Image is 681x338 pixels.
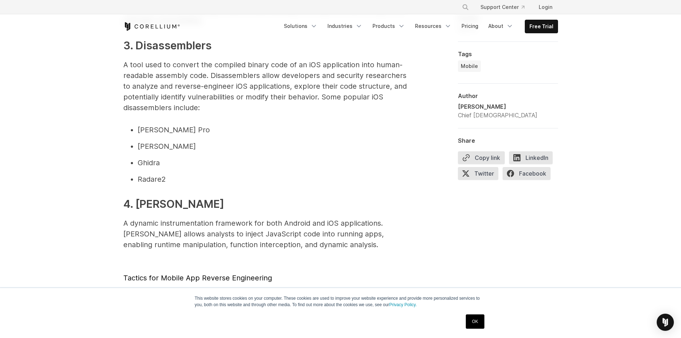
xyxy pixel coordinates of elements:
[458,102,537,111] div: [PERSON_NAME]
[458,50,558,58] div: Tags
[323,20,367,33] a: Industries
[280,20,558,33] div: Navigation Menu
[280,20,322,33] a: Solutions
[458,111,537,119] div: Chief [DEMOGRAPHIC_DATA]
[138,157,409,168] li: Ghidra
[123,197,224,210] span: 4. [PERSON_NAME]
[138,174,409,185] li: Radare2
[458,167,503,183] a: Twitter
[458,92,558,99] div: Author
[458,151,505,164] button: Copy link
[457,20,483,33] a: Pricing
[657,314,674,331] div: Open Intercom Messenger
[368,20,409,33] a: Products
[525,20,558,33] a: Free Trial
[411,20,456,33] a: Resources
[459,1,472,14] button: Search
[466,314,484,329] a: OK
[533,1,558,14] a: Login
[484,20,518,33] a: About
[503,167,551,180] span: Facebook
[503,167,555,183] a: Facebook
[458,167,498,180] span: Twitter
[389,302,417,307] a: Privacy Policy.
[123,274,272,282] span: Tactics for Mobile App Reverse Engineering
[123,218,409,250] p: A dynamic instrumentation framework for both Android and iOS applications. [PERSON_NAME] allows a...
[453,1,558,14] div: Navigation Menu
[138,124,409,135] li: [PERSON_NAME] Pro
[509,151,553,164] span: LinkedIn
[195,295,487,308] p: This website stores cookies on your computer. These cookies are used to improve your website expe...
[509,151,557,167] a: LinkedIn
[475,1,530,14] a: Support Center
[461,63,478,70] span: Mobile
[123,39,212,52] span: 3. Disassemblers
[138,141,409,152] li: [PERSON_NAME]
[458,60,481,72] a: Mobile
[458,137,558,144] div: Share
[123,59,409,113] p: A tool used to convert the compiled binary code of an iOS application into human-readable assembl...
[123,22,180,31] a: Corellium Home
